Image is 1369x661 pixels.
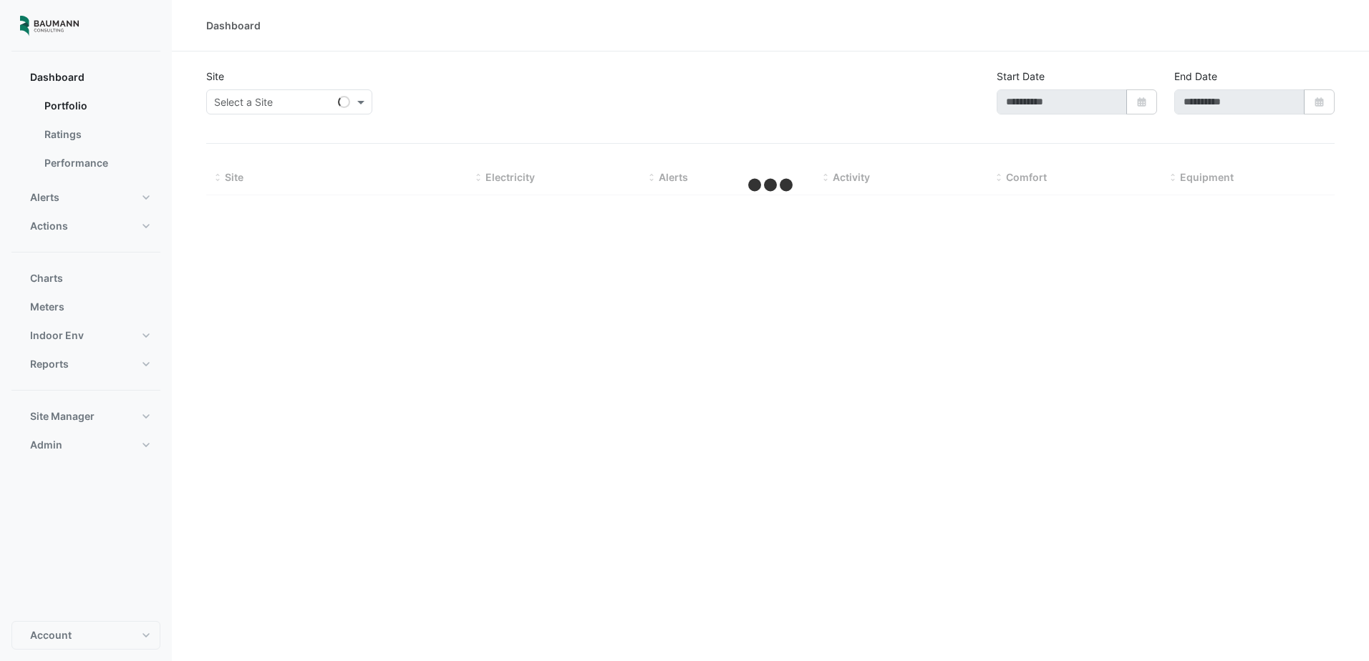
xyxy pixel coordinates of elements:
[997,69,1045,84] label: Start Date
[11,63,160,92] button: Dashboard
[30,190,59,205] span: Alerts
[11,92,160,183] div: Dashboard
[33,120,160,149] a: Ratings
[11,264,160,293] button: Charts
[225,171,243,183] span: Site
[33,149,160,177] a: Performance
[30,219,68,233] span: Actions
[30,628,72,642] span: Account
[30,328,84,343] span: Indoor Env
[659,171,688,183] span: Alerts
[11,621,160,650] button: Account
[30,438,62,452] span: Admin
[11,350,160,378] button: Reports
[11,293,160,321] button: Meters
[1006,171,1047,183] span: Comfort
[485,171,535,183] span: Electricity
[30,271,63,285] span: Charts
[33,92,160,120] a: Portfolio
[11,183,160,212] button: Alerts
[206,69,224,84] label: Site
[1174,69,1217,84] label: End Date
[30,409,95,423] span: Site Manager
[17,11,82,40] img: Company Logo
[11,212,160,240] button: Actions
[11,431,160,459] button: Admin
[206,18,261,33] div: Dashboard
[833,171,870,183] span: Activity
[11,402,160,431] button: Site Manager
[11,321,160,350] button: Indoor Env
[30,70,84,84] span: Dashboard
[1180,171,1234,183] span: Equipment
[30,300,64,314] span: Meters
[30,357,69,371] span: Reports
